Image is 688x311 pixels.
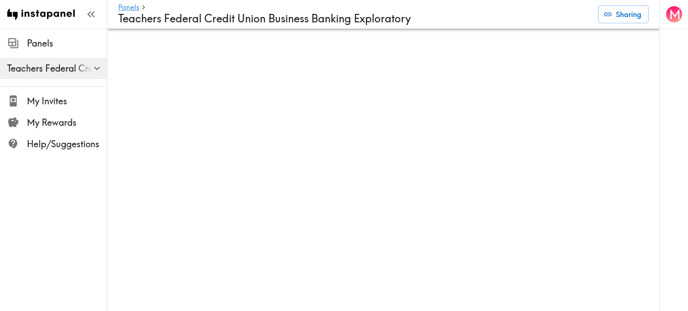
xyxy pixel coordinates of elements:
button: Sharing [598,5,649,23]
span: Teachers Federal Credit Union Business Banking Exploratory [7,62,107,75]
span: Help/Suggestions [27,138,107,150]
span: My Rewards [27,116,107,129]
h4: Teachers Federal Credit Union Business Banking Exploratory [118,12,591,25]
span: M [669,7,681,22]
span: My Invites [27,95,107,107]
button: M [665,5,683,23]
span: Panels [27,37,107,50]
a: Panels [118,4,139,12]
